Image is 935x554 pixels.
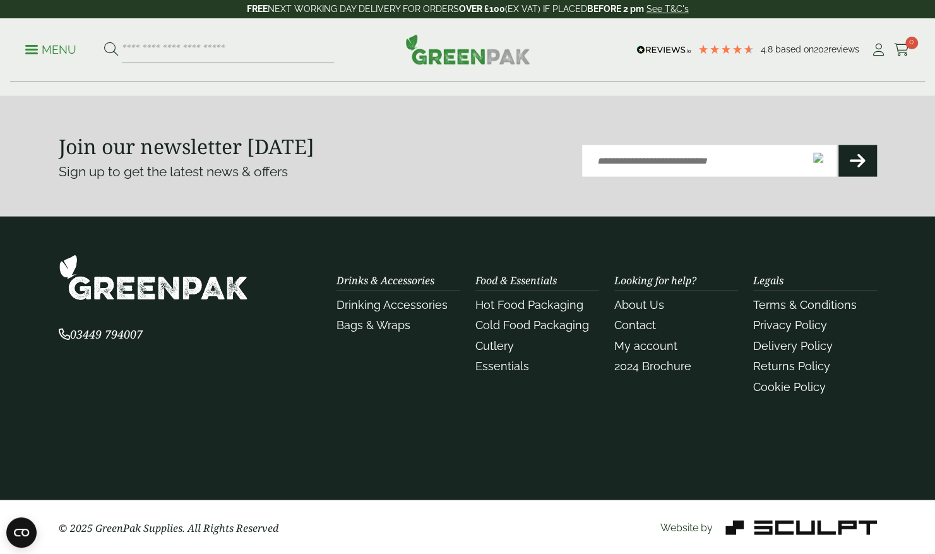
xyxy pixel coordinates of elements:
span: 202 [814,44,828,54]
a: Cutlery [475,339,514,352]
p: Sign up to get the latest news & offers [59,162,427,182]
strong: BEFORE 2 pm [587,4,644,14]
a: Contact [614,318,656,332]
p: Menu [25,42,76,57]
a: Privacy Policy [753,318,827,332]
button: Open CMP widget [6,517,37,548]
strong: OVER £100 [459,4,505,14]
a: Delivery Policy [753,339,833,352]
span: Based on [775,44,814,54]
a: 03449 794007 [59,329,143,341]
span: 0 [905,37,918,49]
a: Terms & Conditions [753,298,857,311]
p: © 2025 GreenPak Supplies. All Rights Reserved [59,521,321,536]
a: About Us [614,298,664,311]
a: My account [614,339,677,352]
a: Cookie Policy [753,380,826,394]
img: GreenPak Supplies [405,34,530,64]
a: Drinking Accessories [336,298,448,311]
strong: FREE [247,4,268,14]
a: Hot Food Packaging [475,298,583,311]
i: Cart [894,44,910,56]
img: REVIEWS.io [636,45,691,54]
a: 2024 Brochure [614,359,691,373]
a: Menu [25,42,76,55]
a: Returns Policy [753,359,830,373]
a: 0 [894,40,910,59]
img: GreenPak Supplies [59,255,248,301]
strong: Join our newsletter [DATE] [59,133,314,160]
span: Website by [660,522,713,534]
a: Bags & Wraps [336,318,410,332]
span: reviews [828,44,859,54]
img: productIconColored.f2433d9a.svg [813,153,823,168]
a: Cold Food Packaging [475,318,589,332]
span: 03449 794007 [59,327,143,342]
i: My Account [871,44,886,56]
img: Sculpt [725,521,877,535]
a: See T&C's [646,4,689,14]
a: Essentials [475,359,529,373]
span: 4.8 [761,44,775,54]
div: 4.79 Stars [698,44,754,55]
